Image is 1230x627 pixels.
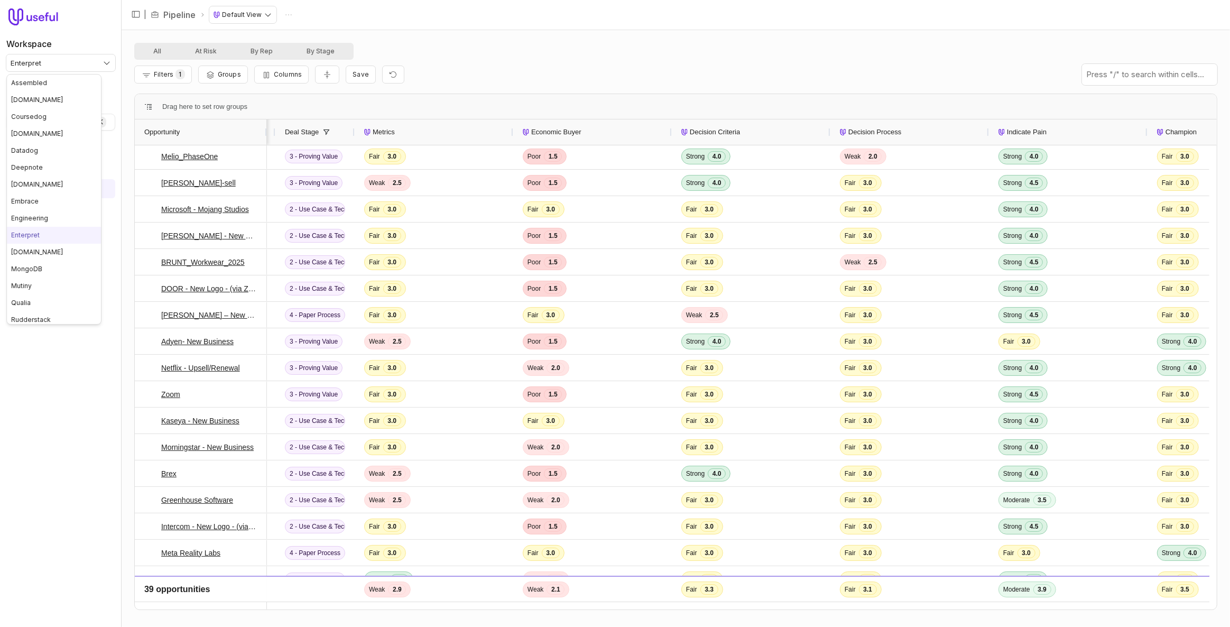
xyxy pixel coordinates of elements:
[11,282,32,290] span: Mutiny
[11,113,47,121] span: Coursedog
[11,163,43,171] span: Deepnote
[11,146,38,154] span: Datadog
[11,248,63,256] span: [DOMAIN_NAME]
[11,299,31,307] span: Qualia
[11,79,47,87] span: Assembled
[11,214,48,222] span: Engineering
[11,231,40,239] span: Enterpret
[11,130,63,137] span: [DOMAIN_NAME]
[11,316,51,324] span: Rudderstack
[11,96,63,104] span: [DOMAIN_NAME]
[11,197,39,205] span: Embrace
[11,180,63,188] span: [DOMAIN_NAME]
[11,265,42,273] span: MongoDB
